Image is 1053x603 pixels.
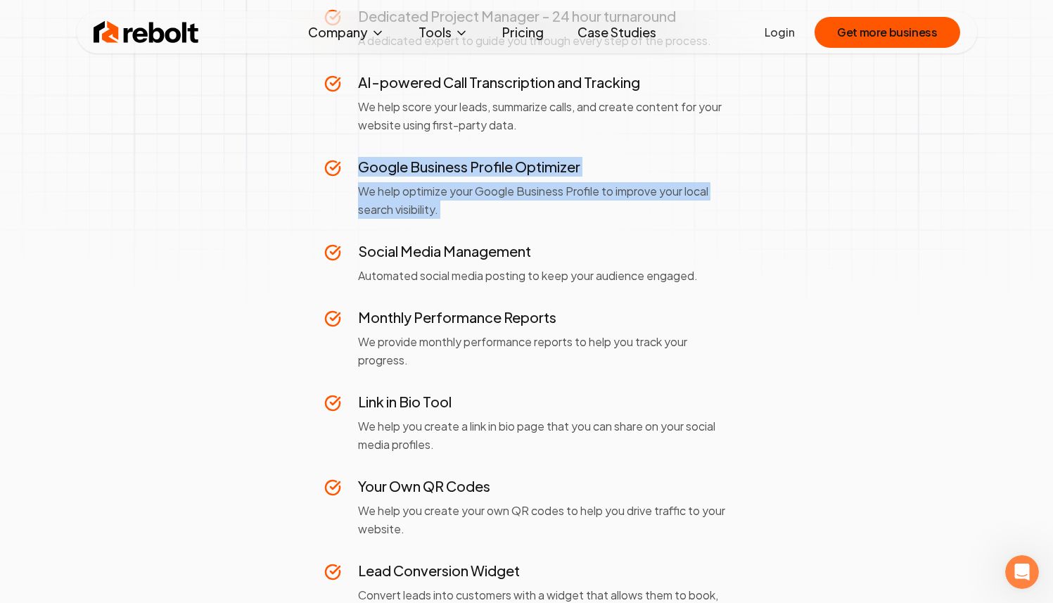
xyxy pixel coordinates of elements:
h3: Your Own QR Codes [358,476,729,496]
a: Case Studies [566,18,668,46]
p: We provide monthly performance reports to help you track your progress. [358,333,729,369]
h3: Monthly Performance Reports [358,307,729,327]
p: We help you create a link in bio page that you can share on your social media profiles. [358,417,729,454]
h3: Dedicated Project Manager - 24 hour turnaround [358,6,729,26]
p: Automated social media posting to keep your audience engaged. [358,267,729,285]
img: Rebolt Logo [94,18,199,46]
h3: Link in Bio Tool [358,392,729,412]
h3: AI-powered Call Transcription and Tracking [358,72,729,92]
button: Company [297,18,396,46]
p: We help optimize your Google Business Profile to improve your local search visibility. [358,182,729,219]
button: Tools [407,18,480,46]
a: Pricing [491,18,555,46]
button: Get more business [815,17,959,48]
p: We help you create your own QR codes to help you drive traffic to your website. [358,502,729,538]
h3: Social Media Management [358,241,729,261]
a: Login [765,24,795,41]
iframe: Intercom live chat [1005,555,1039,589]
p: We help score your leads, summarize calls, and create content for your website using first-party ... [358,98,729,134]
h3: Google Business Profile Optimizer [358,157,729,177]
h3: Lead Conversion Widget [358,561,729,580]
